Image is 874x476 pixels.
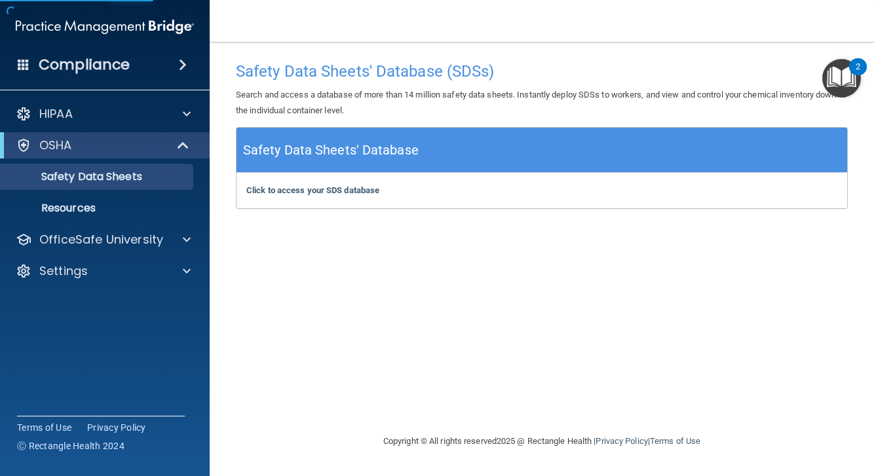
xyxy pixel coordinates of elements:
p: Search and access a database of more than 14 million safety data sheets. Instantly deploy SDSs to... [236,87,848,119]
a: Privacy Policy [596,436,647,446]
p: Safety Data Sheets [9,170,187,183]
a: OSHA [16,137,190,153]
p: Settings [39,263,88,279]
p: OfficeSafe University [39,232,163,247]
a: Click to access your SDS database [246,185,379,195]
span: Ⓒ Rectangle Health 2024 [17,439,124,452]
p: Resources [9,202,187,215]
div: 2 [856,67,860,84]
button: Open Resource Center, 2 new notifications [822,59,861,98]
a: Privacy Policy [87,421,146,434]
iframe: Drift Widget Chat Controller [647,392,858,444]
h4: Compliance [39,56,130,74]
p: OSHA [39,137,72,153]
a: Settings [16,263,191,279]
a: Terms of Use [17,421,71,434]
a: HIPAA [16,106,191,122]
a: OfficeSafe University [16,232,191,247]
h5: Safety Data Sheets' Database [243,139,419,162]
div: Copyright © All rights reserved 2025 @ Rectangle Health | | [303,420,781,462]
p: HIPAA [39,106,73,122]
h4: Safety Data Sheets' Database (SDSs) [236,63,848,80]
img: PMB logo [16,14,194,40]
